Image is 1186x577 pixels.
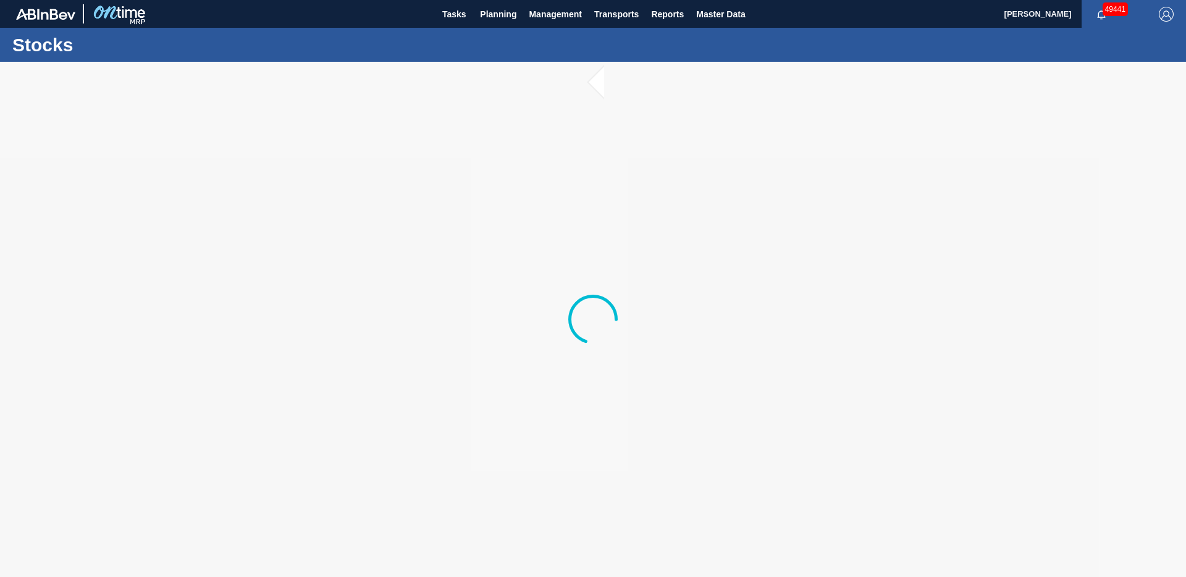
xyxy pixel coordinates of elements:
[651,7,684,22] span: Reports
[594,7,639,22] span: Transports
[1103,2,1128,16] span: 49441
[696,7,745,22] span: Master Data
[440,7,468,22] span: Tasks
[1159,7,1174,22] img: Logout
[12,38,232,52] h1: Stocks
[480,7,516,22] span: Planning
[16,9,75,20] img: TNhmsLtSVTkK8tSr43FrP2fwEKptu5GPRR3wAAAABJRU5ErkJggg==
[529,7,582,22] span: Management
[1082,6,1121,23] button: Notifications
